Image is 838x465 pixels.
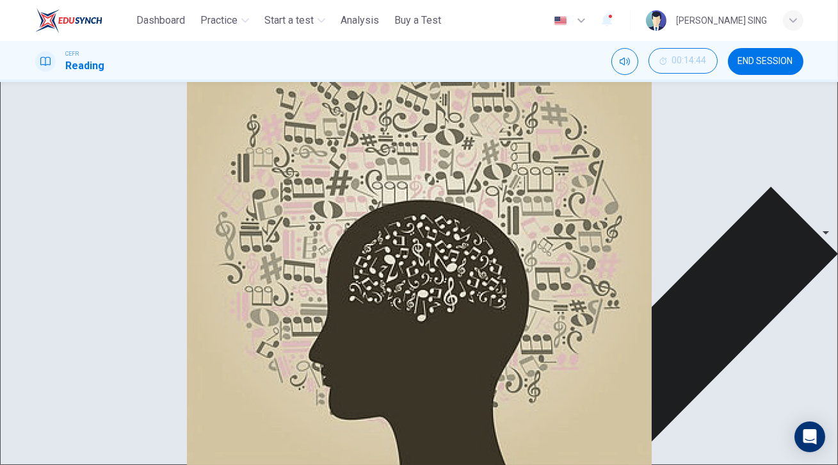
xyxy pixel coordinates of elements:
button: Start a test [259,9,330,32]
button: END SESSION [728,48,803,75]
span: CEFR [66,49,79,58]
h1: Reading [66,58,105,74]
span: Dashboard [136,13,185,28]
span: 00:14:44 [672,56,707,66]
img: ELTC logo [35,8,102,33]
button: Buy a Test [389,9,446,32]
div: Hide [649,48,718,75]
span: Practice [200,13,238,28]
img: Profile picture [646,10,666,31]
div: Open Intercom Messenger [794,421,825,452]
div: [PERSON_NAME] SING [677,13,768,28]
span: END SESSION [738,56,793,67]
span: Start a test [264,13,314,28]
span: Analysis [341,13,379,28]
button: Dashboard [131,9,190,32]
a: ELTC logo [35,8,132,33]
button: Analysis [335,9,384,32]
button: Practice [195,9,254,32]
div: Mute [611,48,638,75]
img: en [552,16,568,26]
button: 00:14:44 [649,48,718,74]
span: Buy a Test [394,13,441,28]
